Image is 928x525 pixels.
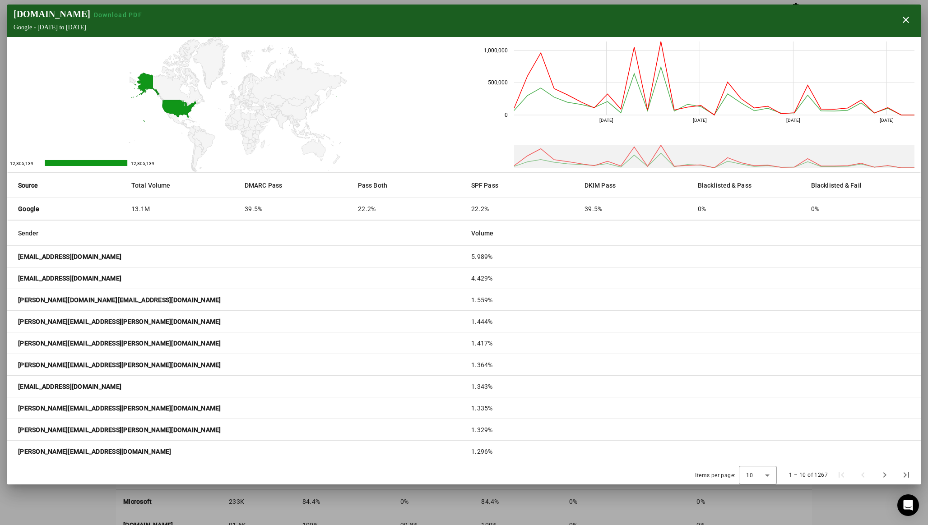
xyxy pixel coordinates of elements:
mat-cell: 1.559% [464,289,921,311]
button: Next page [874,464,896,486]
div: [DOMAIN_NAME] [14,9,146,19]
mat-header-cell: Sender [7,221,464,246]
strong: [PERSON_NAME][EMAIL_ADDRESS][PERSON_NAME][DOMAIN_NAME] [18,317,221,326]
strong: [EMAIL_ADDRESS][DOMAIN_NAME] [18,382,121,391]
div: Open Intercom Messenger [897,494,919,516]
text: [DATE] [786,118,800,123]
strong: [PERSON_NAME][DOMAIN_NAME][EMAIL_ADDRESS][DOMAIN_NAME] [18,295,221,304]
text: 12,805,139 [10,161,33,166]
text: 1,000,000 [484,47,508,54]
mat-cell: 4.429% [464,267,921,289]
strong: [PERSON_NAME][EMAIL_ADDRESS][DOMAIN_NAME] [18,447,171,456]
text: [DATE] [880,118,894,123]
mat-cell: 13.1M [124,198,237,220]
mat-cell: 1.444% [464,311,921,332]
mat-header-cell: DKIM Pass [577,173,691,198]
strong: [PERSON_NAME][EMAIL_ADDRESS][PERSON_NAME][DOMAIN_NAME] [18,360,221,369]
mat-cell: 39.5% [577,198,691,220]
mat-header-cell: Blacklisted & Fail [804,173,921,198]
mat-cell: 0% [691,198,804,220]
mat-cell: 22.2% [464,198,577,220]
text: [DATE] [599,118,613,123]
mat-header-cell: Blacklisted & Pass [691,173,804,198]
mat-header-cell: Total Volume [124,173,237,198]
mat-cell: 1.343% [464,376,921,397]
mat-cell: 1.417% [464,332,921,354]
strong: [PERSON_NAME][EMAIL_ADDRESS][PERSON_NAME][DOMAIN_NAME] [18,425,221,434]
mat-header-cell: SPF Pass [464,173,577,198]
div: 1 – 10 of 1267 [789,470,828,479]
text: [DATE] [693,118,707,123]
svg: A chart. [7,37,464,172]
mat-cell: 1.364% [464,354,921,376]
text: 500,000 [488,79,508,86]
mat-cell: 22.2% [351,198,464,220]
strong: [EMAIL_ADDRESS][DOMAIN_NAME] [18,274,121,283]
mat-cell: 0% [804,198,921,220]
button: Download PDF [90,10,146,19]
text: 12,805,139 [131,161,154,166]
strong: [EMAIL_ADDRESS][DOMAIN_NAME] [18,252,121,261]
mat-cell: 1.335% [464,397,921,419]
mat-cell: 1.296% [464,441,921,462]
strong: Google [18,204,40,213]
mat-header-cell: DMARC Pass [237,173,351,198]
text: 0 [505,112,508,118]
button: Last page [896,464,917,486]
mat-header-cell: Pass Both [351,173,464,198]
strong: Source [18,180,38,190]
strong: [PERSON_NAME][EMAIL_ADDRESS][PERSON_NAME][DOMAIN_NAME] [18,404,221,413]
mat-cell: 1.329% [464,419,921,441]
span: Download PDF [94,11,142,18]
span: 10 [746,472,753,479]
strong: [PERSON_NAME][EMAIL_ADDRESS][PERSON_NAME][DOMAIN_NAME] [18,339,221,348]
div: Google - [DATE] to [DATE] [14,24,146,31]
mat-cell: 5.989% [464,246,921,267]
mat-header-cell: Volume [464,221,921,246]
mat-cell: 39.5% [237,198,351,220]
div: Items per page: [695,471,735,480]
